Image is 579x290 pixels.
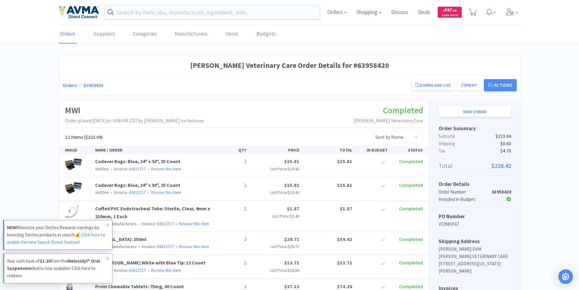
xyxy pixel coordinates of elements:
span: $29.71 [284,236,299,242]
button: Actions [484,79,517,91]
div: TOTAL [302,147,355,153]
p: 1 [216,181,246,189]
h5: ($223.04) [65,133,103,141]
span: Invoice: [109,166,146,172]
a: Review this item [151,166,181,172]
span: $15.81 [337,182,352,188]
span: Invoice: [137,221,174,226]
p: List Price: [251,189,299,196]
span: $19.43 [288,166,299,172]
span: $18.84 [288,267,299,273]
span: • [147,190,150,195]
p: 2 [216,236,246,243]
span: $0.63 [500,140,511,147]
span: $15.81 [284,158,299,164]
span: $15.81 [284,182,299,188]
p: 1 [216,158,246,166]
a: Review this item [151,190,181,195]
div: IN BUDGET [355,147,390,153]
a: Suppliers [92,25,116,44]
img: e4e33dab9f054f5782a47901c742baa9_102.png [59,6,99,19]
a: Orders [63,82,77,88]
span: • [175,221,178,226]
div: IMAGE [63,147,93,153]
h1: [PERSON_NAME] Veterinary Care Order Details for #63958420 [63,60,517,71]
p: [PERSON_NAME] Veterinary Care [354,117,423,125]
p: 1 [216,259,246,267]
a: Review this item [179,244,209,249]
span: $74.26 [337,283,352,289]
span: $19.43 [288,190,299,195]
span: • [110,190,113,195]
a: $597.86Cash Back [438,4,462,20]
span: $223.04 [495,133,511,140]
p: [PERSON_NAME] DVM [PERSON_NAME] VETERINARY CARE [STREET_ADDRESS][US_STATE][PERSON_NAME] [439,246,511,275]
p: List Price: [251,166,299,172]
a: Download CSV [412,80,454,90]
span: Invoice: [109,190,146,195]
a: 63812717 [157,221,174,226]
a: Cadaver Bags: Blue, 24" x 30", 25 Count [95,182,180,188]
span: Completed [399,283,423,289]
button: Print [457,80,481,90]
strong: 63958420 [492,189,511,195]
p: List Price: [251,243,299,250]
span: • [138,221,141,226]
span: 12 Items [65,134,83,140]
span: Completed [399,260,423,266]
h5: Shipping Address [439,237,511,246]
div: Order Number: [439,188,487,196]
span: $37.13 [284,283,299,289]
span: 597 [443,7,457,13]
a: 63958420 [84,82,103,88]
span: $2.48 [290,213,299,219]
p: Your cash back of from the deal is now available! Click here to redeem. [7,257,106,279]
span: VetOne [95,190,109,195]
span: $1.87 [287,205,299,211]
p: List Price: [251,213,299,219]
span: $13.71 [284,260,299,266]
span: Completed [399,236,423,242]
p: Shipping [439,140,511,147]
div: STATUS [390,147,425,153]
a: Budgets [255,25,277,44]
div: QTY [214,147,249,153]
img: 57f8e43f0b9f4089998b0e82181fd65d_6399.png [65,181,82,195]
a: Manufacturers [173,25,209,44]
a: Pet [PERSON_NAME] White with Blue Tip: 12 Count [95,260,205,266]
span: $4.75 [500,147,511,155]
a: Review this item [151,267,181,273]
span: $13.71 [337,260,352,266]
span: • [175,244,178,249]
a: Deals [415,10,433,15]
span: $15.81 [337,158,352,164]
span: $ [443,9,445,12]
span: • [147,166,150,172]
img: 57f8e43f0b9f4089998b0e82181fd65d_6399.png [65,158,82,171]
a: Proin Chewable Tablets: 75mg, 60 Count [95,283,184,289]
div: PRICE [249,147,302,153]
span: Completed [383,105,423,116]
a: Categories [132,25,158,44]
p: 1 [216,205,246,213]
h5: PO Number [439,212,511,221]
a: [MEDICAL_DATA]: 250ml [95,236,146,242]
div: NAME / ORDER [93,147,214,153]
h1: MWI [65,103,204,117]
span: Cash Back [441,14,458,18]
span: Invoice: [109,267,146,273]
a: Cuffed PVC Endotracheal Tube: Sterile, Clear, 4mm x 210mm, 1 Each [95,205,210,219]
span: Multiple Manufacturers [95,221,137,226]
a: 63812717 [157,244,174,249]
span: $59.42 [337,236,352,242]
a: 63812717 [129,190,146,195]
a: Orders [59,25,77,44]
span: • [138,244,141,249]
span: Completed [399,182,423,188]
span: • [147,267,150,273]
p: Maximize your Dechra Rewards earnings by boosting Dechra products in search💰. [7,224,106,246]
a: Discuss [389,10,411,15]
p: Subtotal [439,133,511,140]
span: $29.71 [288,244,299,249]
a: Review this item [179,221,209,226]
